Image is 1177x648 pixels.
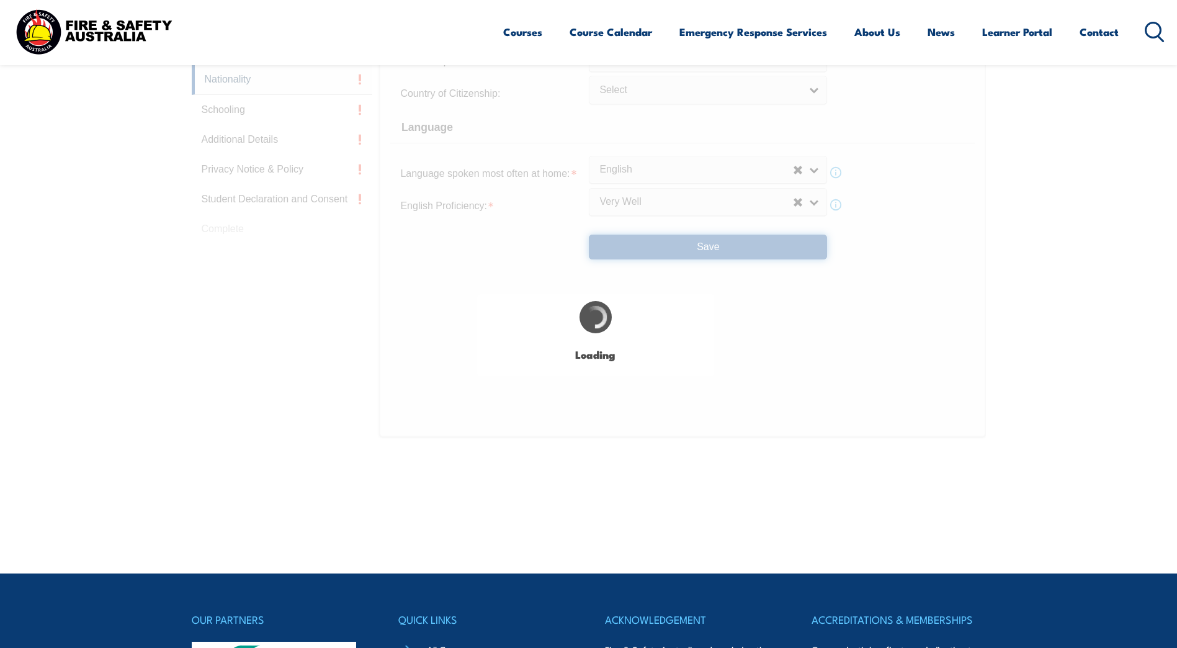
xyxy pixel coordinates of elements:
[679,16,827,48] a: Emergency Response Services
[812,611,985,628] h4: ACCREDITATIONS & MEMBERSHIPS
[854,16,900,48] a: About Us
[398,611,572,628] h4: QUICK LINKS
[503,16,542,48] a: Courses
[928,16,955,48] a: News
[982,16,1052,48] a: Learner Portal
[1080,16,1119,48] a: Contact
[484,340,707,369] h1: Loading
[570,16,652,48] a: Course Calendar
[192,611,365,628] h4: OUR PARTNERS
[605,611,779,628] h4: ACKNOWLEDGEMENT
